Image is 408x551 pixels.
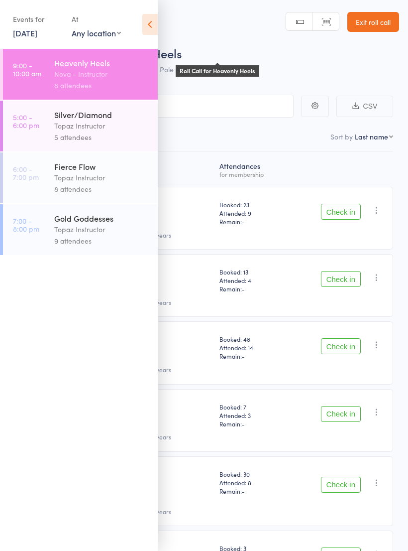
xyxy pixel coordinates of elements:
[355,132,388,141] div: Last name
[13,113,39,129] time: 5:00 - 6:00 pm
[72,11,121,27] div: At
[54,80,149,91] div: 8 attendees
[219,268,284,276] span: Booked: 13
[242,487,245,495] span: -
[54,68,149,80] div: Nova - Instructor
[321,271,361,287] button: Check in
[13,217,39,233] time: 7:00 - 8:00 pm
[219,284,284,293] span: Remain:
[72,27,121,38] div: Any location
[215,156,288,182] div: Atten­dances
[54,109,149,120] div: Silver/Diamond
[3,49,158,100] a: 9:00 -10:00 amHeavenly HeelsNova - Instructor8 attendees
[219,487,284,495] span: Remain:
[3,101,158,151] a: 5:00 -6:00 pmSilver/DiamondTopaz Instructor5 attendees
[13,11,62,27] div: Events for
[219,171,284,177] div: for membership
[321,406,361,422] button: Check in
[3,152,158,203] a: 6:00 -7:00 pmFierce FlowTopaz Instructor8 attendees
[330,132,353,141] label: Sort by
[13,165,39,181] time: 6:00 - 7:00 pm
[242,217,245,226] span: -
[242,352,245,360] span: -
[321,204,361,220] button: Check in
[321,477,361,493] button: Check in
[54,183,149,195] div: 8 attendees
[219,419,284,428] span: Remain:
[3,204,158,255] a: 7:00 -8:00 pmGold GoddessesTopaz Instructor9 attendees
[13,27,37,38] a: [DATE]
[54,235,149,247] div: 9 attendees
[242,419,245,428] span: -
[54,120,149,132] div: Topaz Instructor
[176,65,259,77] div: Roll Call for Heavenly Heels
[219,478,284,487] span: Attended: 8
[54,213,149,224] div: Gold Goddesses
[336,96,393,117] button: CSV
[219,470,284,478] span: Booked: 30
[54,161,149,172] div: Fierce Flow
[54,132,149,143] div: 5 attendees
[219,276,284,284] span: Attended: 4
[242,284,245,293] span: -
[219,411,284,419] span: Attended: 3
[219,209,284,217] span: Attended: 9
[54,172,149,183] div: Topaz Instructor
[13,61,41,77] time: 9:00 - 10:00 am
[54,57,149,68] div: Heavenly Heels
[347,12,399,32] a: Exit roll call
[219,352,284,360] span: Remain:
[160,64,219,74] span: Pole Angels Studio
[219,403,284,411] span: Booked: 7
[219,335,284,343] span: Booked: 48
[219,200,284,209] span: Booked: 23
[54,224,149,235] div: Topaz Instructor
[219,343,284,352] span: Attended: 14
[219,217,284,226] span: Remain:
[321,338,361,354] button: Check in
